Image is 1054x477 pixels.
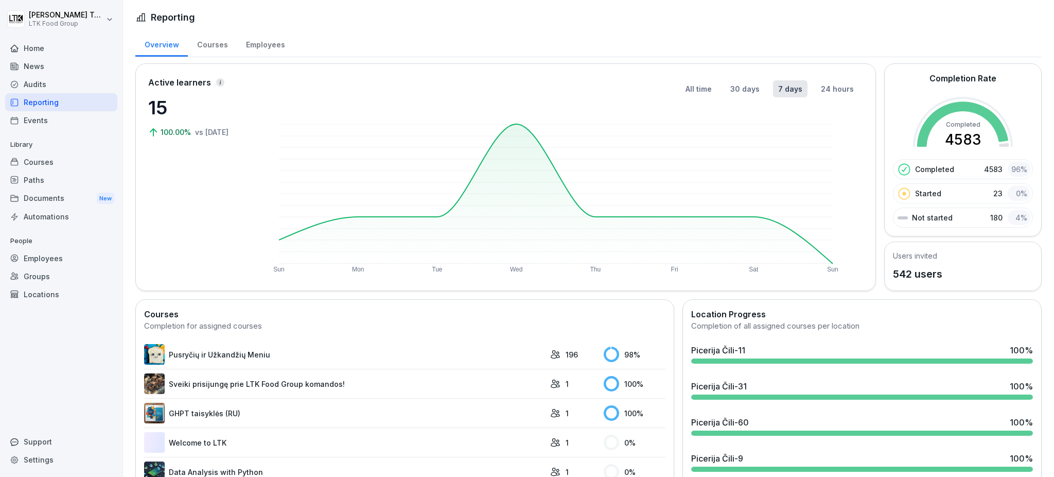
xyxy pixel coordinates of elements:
[725,80,765,97] button: 30 days
[144,344,165,365] img: pe4agwvl0z5rluhodf6xscve.png
[5,249,117,267] a: Employees
[1010,416,1033,429] div: 100 %
[144,344,545,365] a: Pusryčių ir Užkandžių Meniu
[915,164,954,175] p: Completed
[1010,344,1033,356] div: 100 %
[188,30,237,57] a: Courses
[1008,162,1030,177] div: 96 %
[915,188,941,199] p: Started
[144,373,545,394] a: Sveiki prisijungę prie LTK Food Group komandos!
[749,266,759,274] text: Sat
[510,266,522,274] text: Wed
[237,30,294,57] a: Employees
[671,266,678,274] text: Fri
[1010,380,1033,393] div: 100 %
[5,189,117,208] a: DocumentsNew
[5,451,117,469] a: Settings
[5,233,117,249] p: People
[29,11,104,20] p: [PERSON_NAME] Tumašiene
[5,39,117,57] a: Home
[893,266,942,282] p: 542 users
[691,344,745,356] div: Picerija Čili-11
[816,80,859,97] button: 24 hours
[929,72,996,84] h2: Completion Rate
[5,285,117,303] a: Locations
[604,376,665,391] div: 100 %
[604,435,665,450] div: 0 %
[5,137,117,153] p: Library
[151,10,195,24] h1: Reporting
[5,111,117,129] a: Events
[5,171,117,189] a: Paths
[5,75,117,93] a: Audits
[566,408,569,419] p: 1
[990,212,1003,223] p: 180
[273,266,284,274] text: Sun
[687,448,1037,476] a: Picerija Čili-9100%
[97,193,114,205] div: New
[604,405,665,421] div: 100 %
[687,376,1037,404] a: Picerija Čili-31100%
[144,432,545,453] a: Welcome to LTK
[1010,452,1033,465] div: 100 %
[691,416,749,429] div: Picerija Čili-60
[148,94,251,122] p: 15
[773,80,807,97] button: 7 days
[5,93,117,111] a: Reporting
[144,308,665,320] h2: Courses
[29,20,104,27] p: LTK Food Group
[912,212,953,223] p: Not started
[680,80,717,97] button: All time
[135,30,188,57] a: Overview
[352,266,364,274] text: Mon
[5,208,117,226] a: Automations
[195,127,229,138] p: vs [DATE]
[691,320,1033,332] div: Completion of all assigned courses per location
[5,433,117,451] div: Support
[566,437,569,448] p: 1
[691,308,1033,320] h2: Location Progress
[161,127,193,138] p: 100.00%
[5,267,117,285] a: Groups
[566,379,569,389] p: 1
[687,412,1037,440] a: Picerija Čili-60100%
[5,189,117,208] div: Documents
[828,266,838,274] text: Sun
[1008,210,1030,225] div: 4 %
[893,250,942,261] h5: Users invited
[691,452,743,465] div: Picerija Čili-9
[144,373,165,394] img: ji3ct7azioenbp0v93kl295p.png
[5,153,117,171] a: Courses
[566,349,578,360] p: 196
[687,340,1037,368] a: Picerija Čili-11100%
[993,188,1003,199] p: 23
[5,57,117,75] a: News
[1008,186,1030,201] div: 0 %
[432,266,443,274] text: Tue
[144,403,545,423] a: GHPT taisyklės (RU)
[144,403,165,423] img: euosojz48tm5ah4i9a3x0j4d.png
[144,320,665,332] div: Completion for assigned courses
[604,347,665,362] div: 98 %
[691,380,747,393] div: Picerija Čili-31
[590,266,601,274] text: Thu
[984,164,1003,175] p: 4583
[148,76,211,89] p: Active learners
